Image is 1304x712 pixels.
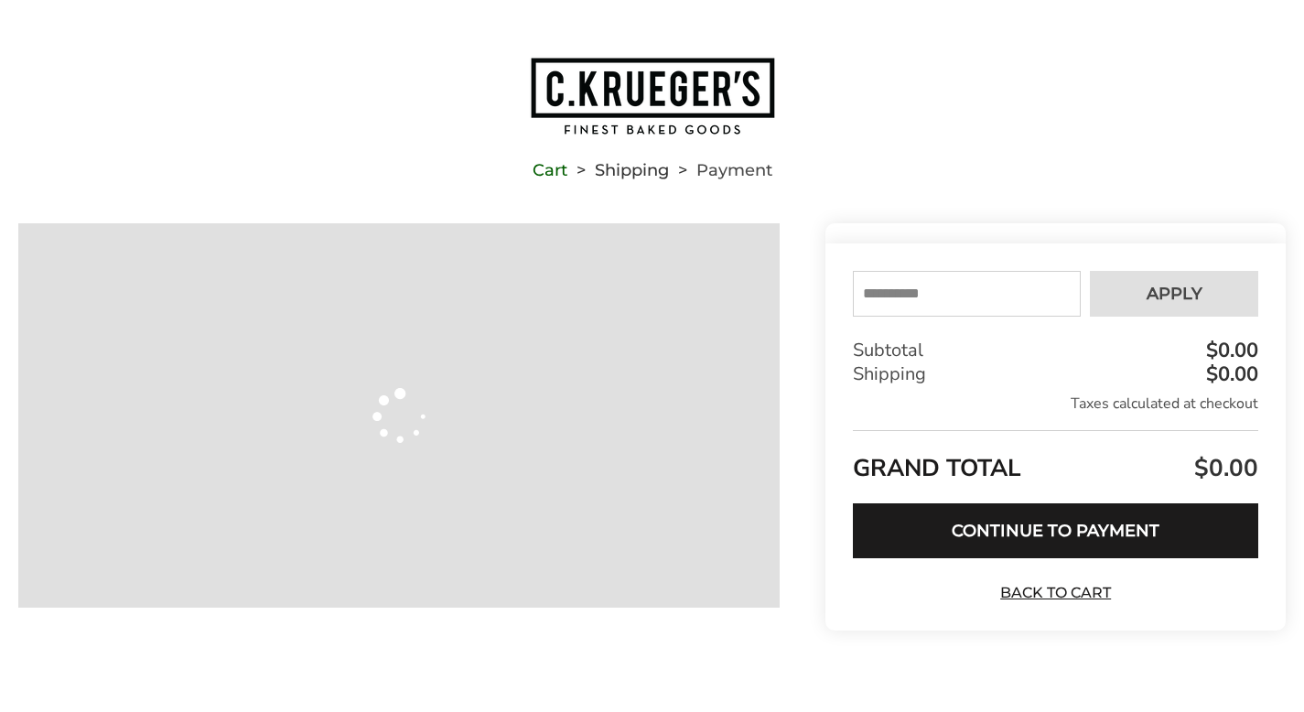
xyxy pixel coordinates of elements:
[853,362,1258,386] div: Shipping
[853,339,1258,362] div: Subtotal
[696,164,772,177] span: Payment
[1202,364,1258,384] div: $0.00
[853,503,1258,558] button: Continue to Payment
[992,583,1120,603] a: Back to Cart
[533,164,567,177] a: Cart
[853,394,1258,414] div: Taxes calculated at checkout
[1147,286,1202,302] span: Apply
[1090,271,1258,317] button: Apply
[567,164,669,177] li: Shipping
[18,56,1286,136] a: Go to home page
[853,430,1258,490] div: GRAND TOTAL
[1190,452,1258,484] span: $0.00
[529,56,776,136] img: C.KRUEGER'S
[1202,340,1258,361] div: $0.00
